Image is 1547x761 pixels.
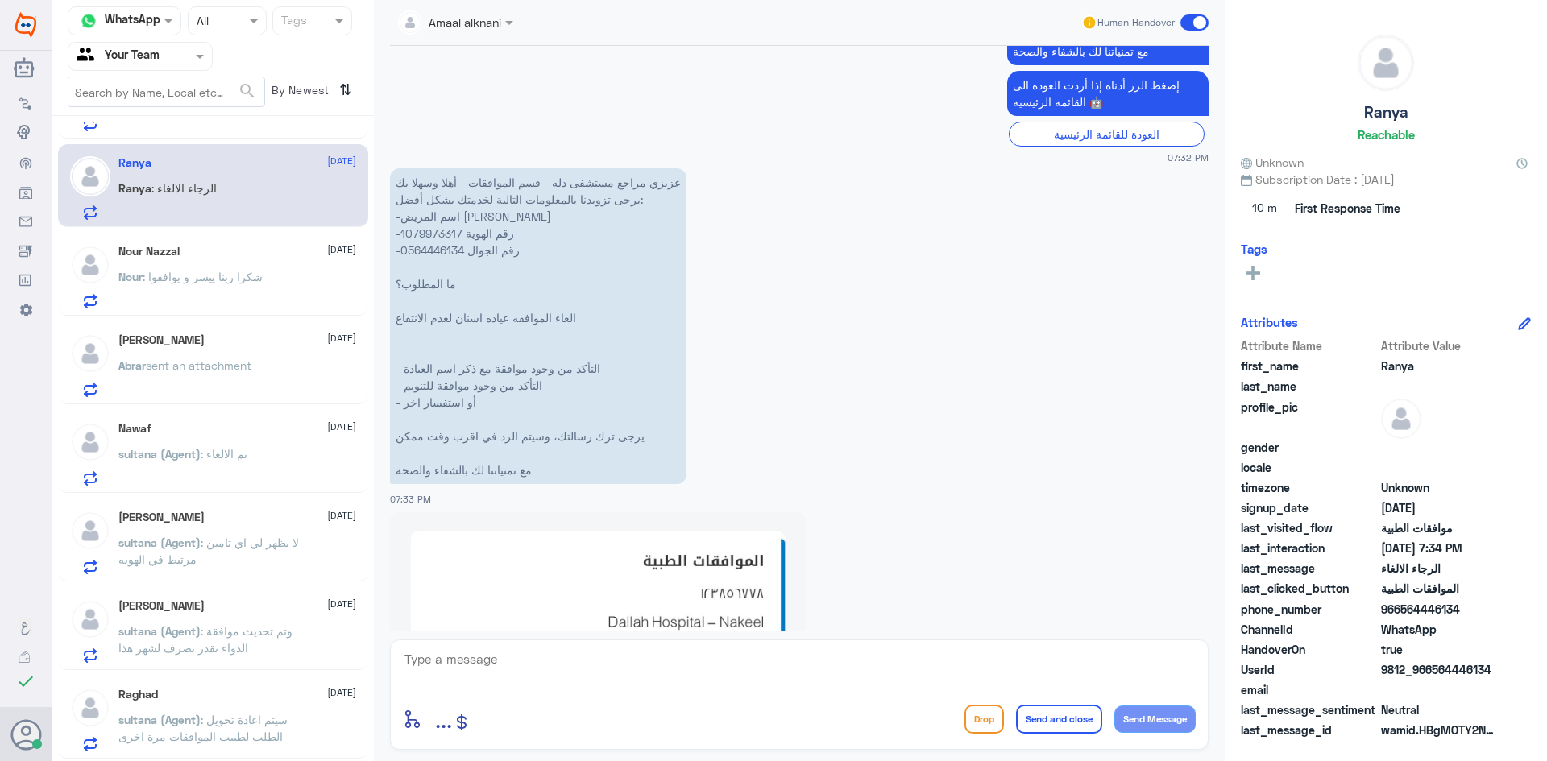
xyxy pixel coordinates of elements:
img: defaultAdmin.png [70,333,110,374]
img: defaultAdmin.png [70,156,110,196]
span: [DATE] [327,242,356,257]
button: ... [435,701,452,737]
h6: Tags [1241,242,1267,256]
button: Send and close [1016,705,1102,734]
span: gender [1241,439,1378,456]
button: Send Message [1114,705,1196,733]
span: 2025-10-11T16:34:10.571Z [1381,540,1498,556]
img: Widebot Logo [15,12,36,38]
span: Attribute Name [1241,337,1378,354]
h5: Abrar Abdullah [118,333,205,347]
span: last_message_sentiment [1241,701,1378,718]
span: UserId [1241,661,1378,678]
span: : شكرا ربنا ييسر و يوافقوا [143,270,263,283]
span: 10 m [1241,194,1289,223]
span: phone_number [1241,601,1378,618]
i: check [16,672,35,691]
div: Tags [279,11,307,32]
span: locale [1241,459,1378,476]
span: 966564446134 [1381,601,1498,618]
span: موافقات الطبية [1381,519,1498,536]
span: email [1241,681,1378,698]
span: first_name [1241,358,1378,374]
span: 2025-10-11T16:32:08.475Z [1381,499,1498,516]
button: Drop [964,705,1004,734]
span: : لا يظهر لي اي تامين مرتبط في الهويه [118,536,299,566]
button: search [238,78,257,105]
h5: Omar Omar [118,599,205,613]
img: defaultAdmin.png [1358,35,1413,90]
span: timezone [1241,479,1378,496]
h5: Ranya [1364,103,1408,122]
img: yourTeam.svg [77,44,101,68]
span: search [238,81,257,101]
span: [DATE] [327,685,356,700]
span: [DATE] [327,597,356,611]
span: true [1381,641,1498,658]
div: العودة للقائمة الرئيسية [1009,122,1205,147]
img: defaultAdmin.png [70,599,110,639]
span: First Response Time [1295,200,1400,217]
h5: ابو انس [118,511,205,524]
span: sultana (Agent) [118,447,201,461]
span: [DATE] [327,154,356,168]
span: [DATE] [327,331,356,345]
p: 11/10/2025, 7:33 PM [390,168,686,484]
span: : وتم تحديث موافقة الدواء تقدر تصرف لشهر هذا [118,624,292,655]
span: last_visited_flow [1241,519,1378,536]
span: [DATE] [327,420,356,434]
span: last_message [1241,560,1378,577]
span: Unknown [1241,154,1304,171]
span: null [1381,439,1498,456]
span: ... [435,704,452,733]
span: sultana (Agent) [118,536,201,549]
img: defaultAdmin.png [70,422,110,462]
h5: Nawaf [118,422,151,436]
span: Human Handover [1097,15,1175,30]
h5: Raghad [118,688,158,701]
span: sultana (Agent) [118,713,201,726]
span: sultana (Agent) [118,624,201,638]
i: ⇅ [339,77,352,103]
span: last_name [1241,378,1378,395]
span: last_interaction [1241,540,1378,556]
span: 07:33 PM [390,494,431,504]
span: Ranya [1381,358,1498,374]
span: last_message_id [1241,722,1378,738]
span: null [1381,681,1498,698]
h6: Reachable [1358,127,1415,142]
span: Unknown [1381,479,1498,496]
span: الموافقات الطبية [1381,580,1498,597]
h6: Attributes [1241,315,1298,329]
img: defaultAdmin.png [70,245,110,285]
span: 0 [1381,701,1498,718]
img: whatsapp.png [77,9,101,33]
span: signup_date [1241,499,1378,516]
img: 671124186043969.jpg [390,512,806,708]
span: الرجاء الالغاء [1381,560,1498,577]
span: [DATE] [327,508,356,523]
span: 9812_966564446134 [1381,661,1498,678]
h5: Nour Nazzal [118,245,180,258]
span: Ranya [118,181,151,195]
span: wamid.HBgMOTY2NTY0NDQ2MTM0FQIAEhgUM0E0REYxQkM1N0M1RTQzMkI5QkUA [1381,722,1498,738]
span: Subscription Date : [DATE] [1241,171,1531,188]
span: ChannelId [1241,621,1378,638]
img: defaultAdmin.png [70,511,110,551]
span: Nour [118,270,143,283]
span: : تم الالغاء [201,447,247,461]
span: 07:32 PM [1168,151,1209,164]
span: last_clicked_button [1241,580,1378,597]
span: null [1381,459,1498,476]
p: 11/10/2025, 7:32 PM [1007,71,1209,116]
span: Abrar [118,358,146,372]
span: : سيتم اعادة تحويل الطلب لطبيب الموافقات مرة اخرى [118,713,288,743]
span: : الرجاء الالغاء [151,181,217,195]
span: By Newest [265,77,333,109]
h5: Ranya [118,156,151,170]
span: sent an attachment [146,358,251,372]
span: 2 [1381,621,1498,638]
span: Attribute Value [1381,337,1498,354]
img: defaultAdmin.png [70,688,110,728]
button: Avatar [10,719,41,750]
